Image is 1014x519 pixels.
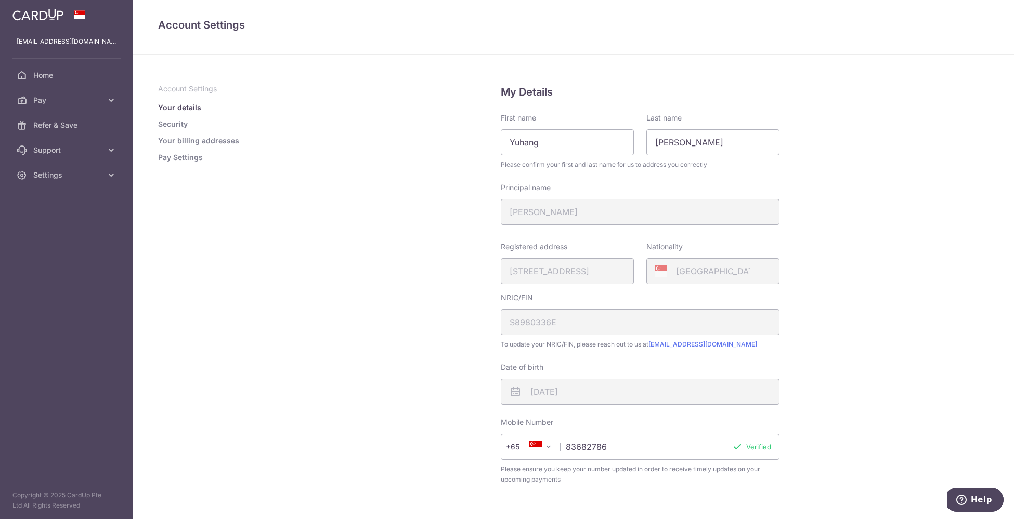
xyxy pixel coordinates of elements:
[646,129,779,155] input: Last name
[501,84,779,100] h5: My Details
[646,113,682,123] label: Last name
[501,113,536,123] label: First name
[158,102,201,113] a: Your details
[158,119,188,129] a: Security
[501,417,553,428] label: Mobile Number
[33,70,102,81] span: Home
[158,152,203,163] a: Pay Settings
[12,8,63,21] img: CardUp
[501,182,551,193] label: Principal name
[158,17,989,33] h4: Account Settings
[33,95,102,105] span: Pay
[501,292,533,303] label: NRIC/FIN
[24,7,45,17] span: Help
[158,84,241,94] p: Account Settings
[501,339,779,350] span: To update your NRIC/FIN, please reach out to us at
[33,145,102,155] span: Support
[501,362,543,372] label: Date of birth
[17,36,116,47] p: [EMAIL_ADDRESS][DOMAIN_NAME]
[648,340,757,348] a: [EMAIL_ADDRESS][DOMAIN_NAME]
[509,441,534,453] span: +65
[501,242,567,252] label: Registered address
[158,136,239,146] a: Your billing addresses
[33,170,102,180] span: Settings
[33,120,102,130] span: Refer & Save
[501,464,779,485] span: Please ensure you keep your number updated in order to receive timely updates on your upcoming pa...
[646,242,683,252] label: Nationality
[501,129,634,155] input: First name
[506,441,534,453] span: +65
[947,488,1004,514] iframe: Opens a widget where you can find more information
[501,159,779,170] span: Please confirm your first and last name for us to address you correctly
